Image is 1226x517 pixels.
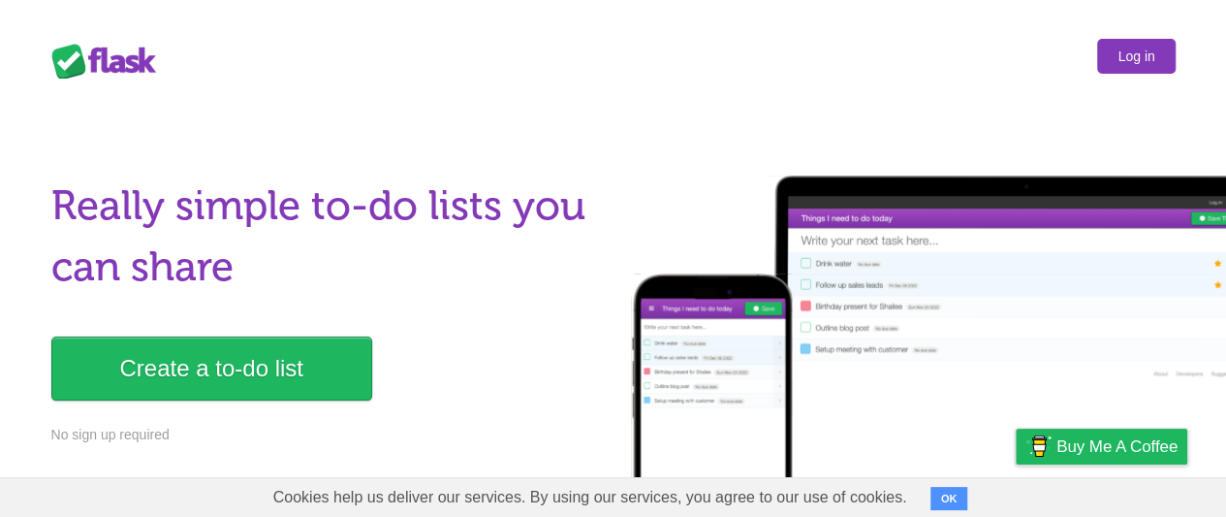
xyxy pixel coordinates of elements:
[51,44,168,79] div: Flask Lists
[930,487,968,510] button: OK
[51,176,602,298] h1: Really simple to-do lists you can share
[1016,429,1187,465] a: Buy me a coffee
[1025,430,1052,463] img: Buy me a coffee
[1097,39,1175,74] a: Log in
[51,337,372,401] a: Create a to-do list
[51,425,602,445] p: No sign up required
[1056,430,1178,464] span: Buy me a coffee
[254,478,927,517] span: Cookies help us deliver our services. By using our services, you agree to our use of cookies.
